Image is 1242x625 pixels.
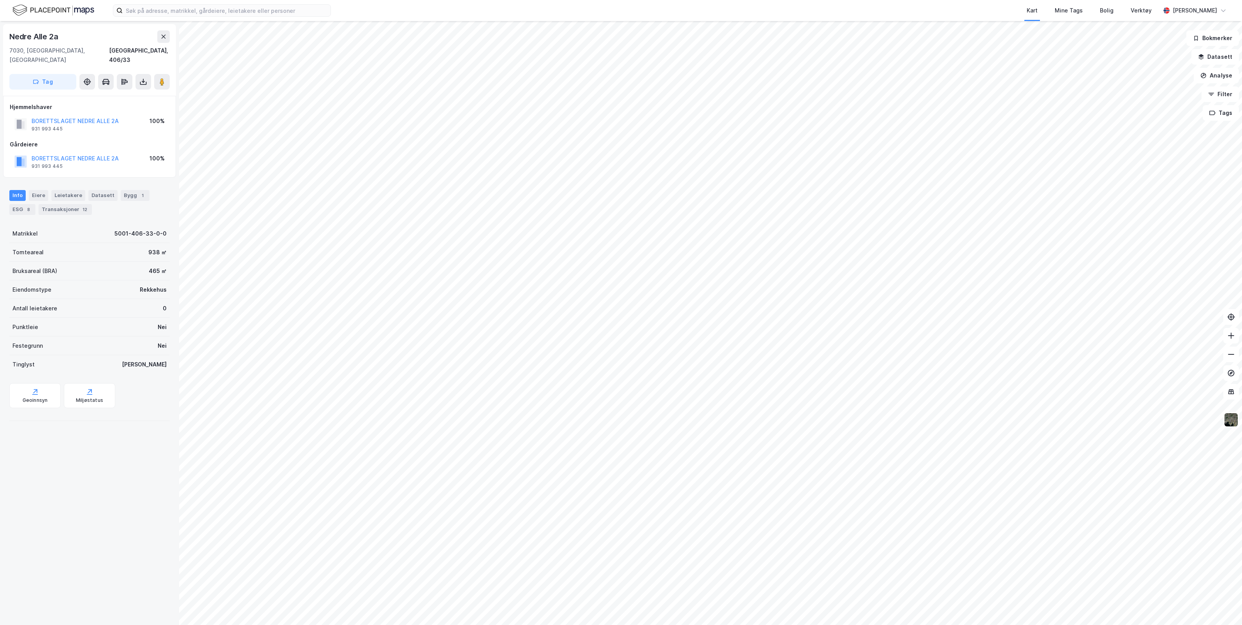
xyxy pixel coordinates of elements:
[9,204,35,215] div: ESG
[163,304,167,313] div: 0
[150,154,165,163] div: 100%
[12,285,51,294] div: Eiendomstype
[1202,86,1239,102] button: Filter
[1224,412,1238,427] img: 9k=
[149,266,167,276] div: 465 ㎡
[10,140,169,149] div: Gårdeiere
[9,46,109,65] div: 7030, [GEOGRAPHIC_DATA], [GEOGRAPHIC_DATA]
[25,206,32,213] div: 8
[81,206,89,213] div: 12
[123,5,331,16] input: Søk på adresse, matrikkel, gårdeiere, leietakere eller personer
[12,304,57,313] div: Antall leietakere
[1173,6,1217,15] div: [PERSON_NAME]
[121,190,150,201] div: Bygg
[9,190,26,201] div: Info
[1191,49,1239,65] button: Datasett
[32,163,63,169] div: 931 993 445
[158,341,167,350] div: Nei
[29,190,48,201] div: Eiere
[12,360,35,369] div: Tinglyst
[139,192,146,199] div: 1
[150,116,165,126] div: 100%
[140,285,167,294] div: Rekkehus
[76,397,103,403] div: Miljøstatus
[12,229,38,238] div: Matrikkel
[9,30,60,43] div: Nedre Alle 2a
[88,190,118,201] div: Datasett
[109,46,170,65] div: [GEOGRAPHIC_DATA], 406/33
[12,248,44,257] div: Tomteareal
[1027,6,1038,15] div: Kart
[39,204,92,215] div: Transaksjoner
[51,190,85,201] div: Leietakere
[1194,68,1239,83] button: Analyse
[10,102,169,112] div: Hjemmelshaver
[12,341,43,350] div: Festegrunn
[1055,6,1083,15] div: Mine Tags
[1100,6,1114,15] div: Bolig
[9,74,76,90] button: Tag
[158,322,167,332] div: Nei
[12,4,94,17] img: logo.f888ab2527a4732fd821a326f86c7f29.svg
[1131,6,1152,15] div: Verktøy
[148,248,167,257] div: 938 ㎡
[1203,105,1239,121] button: Tags
[12,266,57,276] div: Bruksareal (BRA)
[1203,588,1242,625] iframe: Chat Widget
[1186,30,1239,46] button: Bokmerker
[12,322,38,332] div: Punktleie
[23,397,48,403] div: Geoinnsyn
[122,360,167,369] div: [PERSON_NAME]
[32,126,63,132] div: 931 993 445
[114,229,167,238] div: 5001-406-33-0-0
